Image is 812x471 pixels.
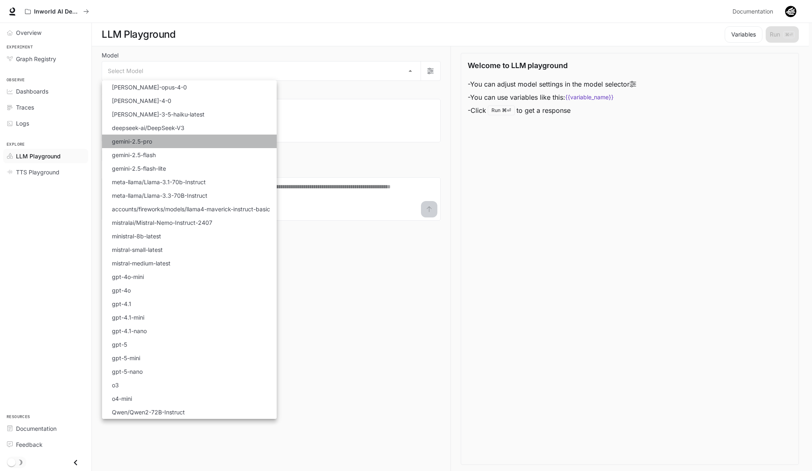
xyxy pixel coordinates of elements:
[112,178,206,186] p: meta-llama/Llama-3.1-70b-Instruct
[112,286,131,295] p: gpt-4o
[112,123,184,132] p: deepseek-ai/DeepSeek-V3
[112,96,171,105] p: [PERSON_NAME]-4-0
[112,245,163,254] p: mistral-small-latest
[112,205,270,213] p: accounts/fireworks/models/llama4-maverick-instruct-basic
[112,151,156,159] p: gemini-2.5-flash
[112,259,171,268] p: mistral-medium-latest
[112,300,131,308] p: gpt-4.1
[112,394,132,403] p: o4-mini
[112,381,119,389] p: o3
[112,83,187,91] p: [PERSON_NAME]-opus-4-0
[112,408,185,416] p: Qwen/Qwen2-72B-Instruct
[112,218,212,227] p: mistralai/Mistral-Nemo-Instruct-2407
[112,354,140,362] p: gpt-5-mini
[112,340,127,349] p: gpt-5
[112,191,207,200] p: meta-llama/Llama-3.3-70B-Instruct
[112,327,147,335] p: gpt-4.1-nano
[112,272,144,281] p: gpt-4o-mini
[112,110,205,119] p: [PERSON_NAME]-3-5-haiku-latest
[112,232,161,240] p: ministral-8b-latest
[112,164,166,173] p: gemini-2.5-flash-lite
[112,137,152,146] p: gemini-2.5-pro
[112,367,143,376] p: gpt-5-nano
[112,313,144,322] p: gpt-4.1-mini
